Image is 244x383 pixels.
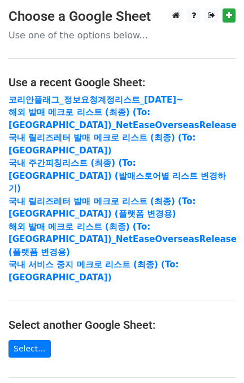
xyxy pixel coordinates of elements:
[8,222,237,257] a: 해외 발매 메크로 리스트 (최종) (To: [GEOGRAPHIC_DATA])_NetEaseOverseasRelease (플랫폼 변경용)
[8,95,184,105] a: 코리안플래그_정보요청계정리스트_[DATE]~
[8,340,51,358] a: Select...
[8,107,237,130] a: 해외 발매 메크로 리스트 (최종) (To: [GEOGRAPHIC_DATA])_NetEaseOverseasRelease
[8,318,236,332] h4: Select another Google Sheet:
[8,8,236,25] h3: Choose a Google Sheet
[8,76,236,89] h4: Use a recent Google Sheet:
[8,133,195,156] a: 국내 릴리즈레터 발매 메크로 리스트 (최종) (To:[GEOGRAPHIC_DATA])
[8,196,195,219] a: 국내 릴리즈레터 발매 메크로 리스트 (최종) (To:[GEOGRAPHIC_DATA]) (플랫폼 변경용)
[8,158,226,193] a: 국내 주간피칭리스트 (최종) (To:[GEOGRAPHIC_DATA]) (발매스토어별 리스트 변경하기)
[8,29,236,41] p: Use one of the options below...
[8,259,178,283] a: 국내 서비스 중지 메크로 리스트 (최종) (To:[GEOGRAPHIC_DATA])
